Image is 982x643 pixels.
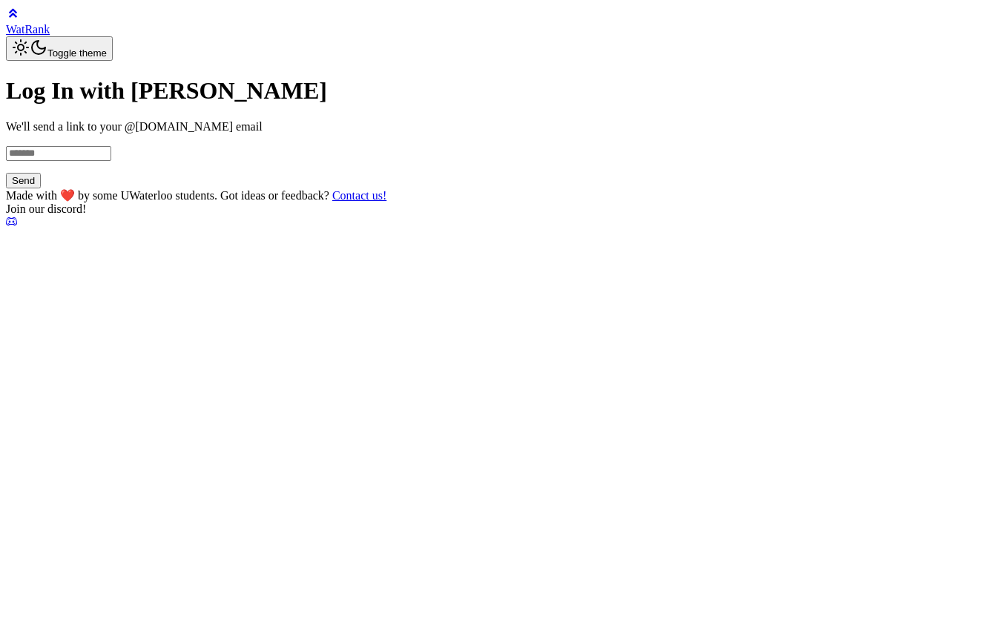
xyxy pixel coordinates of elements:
[24,23,50,36] span: Rank
[6,77,976,105] h1: Log In with [PERSON_NAME]
[6,36,113,61] button: Toggle theme
[47,47,107,59] span: Toggle theme
[6,6,976,36] a: WatRank
[6,202,976,216] div: Join our discord!
[6,173,41,188] button: Send
[332,189,386,202] a: Contact us!
[6,23,976,36] div: Wat
[6,189,386,202] span: Made with ❤️ by some UWaterloo students. Got ideas or feedback?
[6,120,976,133] p: We'll send a link to your @[DOMAIN_NAME] email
